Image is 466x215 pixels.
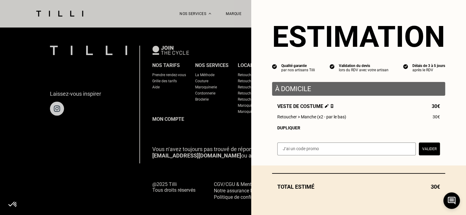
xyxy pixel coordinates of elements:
[272,20,445,54] section: Estimation
[339,64,388,68] div: Validation du devis
[330,64,335,69] img: icon list info
[433,114,440,119] span: 30€
[412,64,445,68] div: Délais de 3 à 5 jours
[281,68,315,72] div: par nos artisans Tilli
[272,183,445,190] div: Total estimé
[339,68,388,72] div: lors du RDV avec votre artisan
[325,104,329,108] img: Éditer
[412,68,445,72] div: après le RDV
[419,143,440,155] button: Valider
[431,183,440,190] span: 30€
[272,64,277,69] img: icon list info
[275,85,442,93] p: À domicile
[277,103,334,109] span: Veste de costume
[403,64,408,69] img: icon list info
[277,143,416,155] input: J‘ai un code promo
[281,64,315,68] div: Qualité garantie
[330,104,334,108] img: Supprimer
[277,114,346,119] span: Retoucher > Manche (x2 - par le bas)
[432,103,440,109] span: 30€
[277,125,440,130] div: Dupliquer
